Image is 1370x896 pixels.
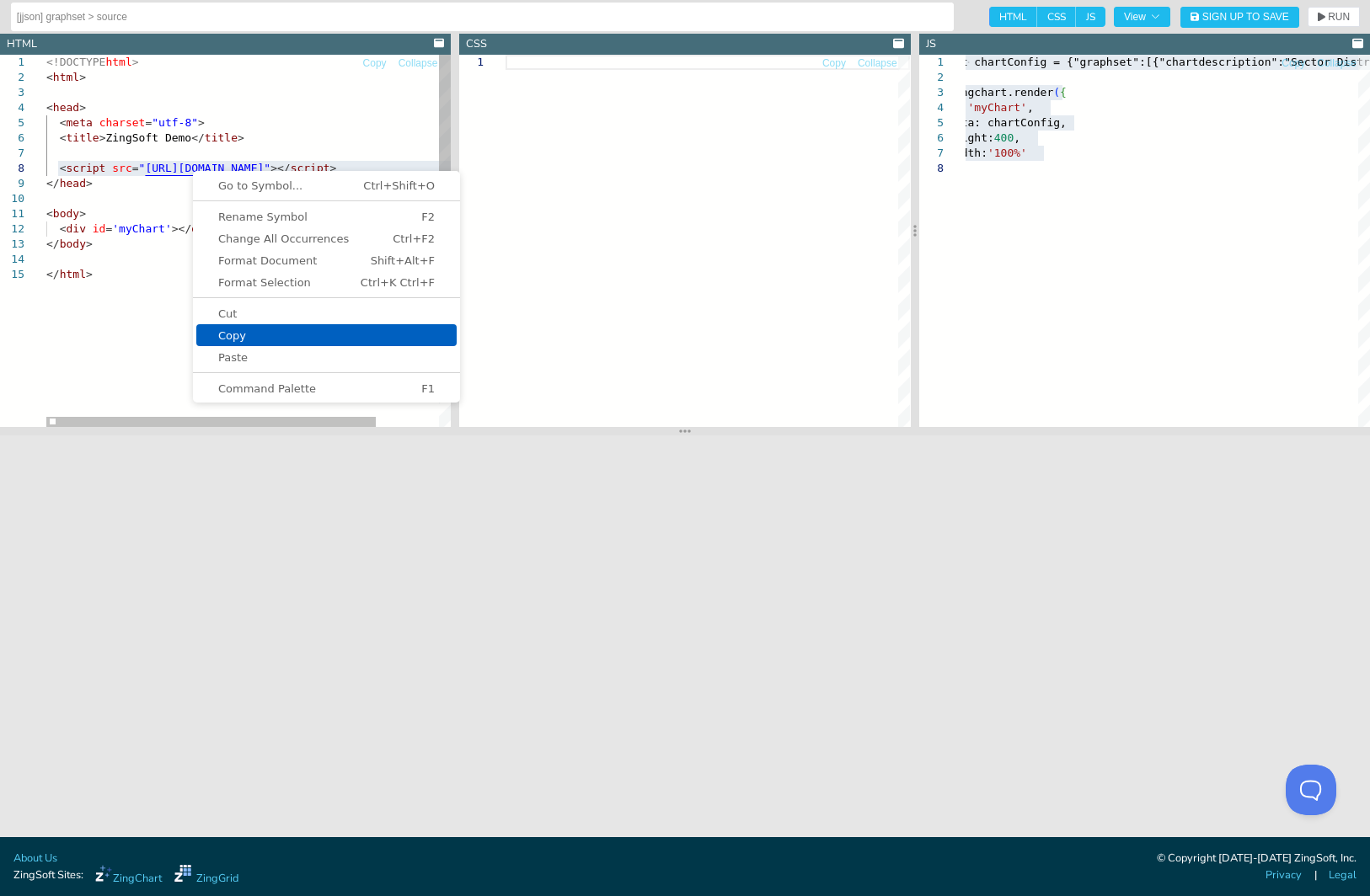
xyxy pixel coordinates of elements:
[53,101,79,114] span: head
[66,222,85,235] span: div
[46,56,105,68] span: <!DOCTYPE
[191,131,205,144] span: </
[60,222,67,235] span: <
[112,222,171,235] span: 'myChart'
[7,36,37,52] div: HTML
[919,161,944,176] div: 8
[919,100,944,115] div: 4
[1180,7,1299,28] button: Sign Up to Save
[79,207,86,220] span: >
[291,162,330,174] span: script
[1281,56,1306,72] button: Copy
[1076,7,1105,27] span: JS
[1286,765,1336,815] iframe: Toggle Customer Support
[363,58,387,68] span: Copy
[1124,12,1160,22] span: View
[1037,7,1076,27] span: CSS
[1157,851,1357,867] div: © Copyright [DATE]-[DATE] ZingSoft, Inc.
[198,116,205,129] span: >
[60,162,67,174] span: <
[66,131,99,144] span: title
[132,162,139,174] span: =
[93,222,106,235] span: id
[145,116,152,129] span: =
[46,207,53,220] span: <
[1114,7,1170,27] button: View
[919,55,944,70] div: 1
[264,162,270,174] span: "
[1053,86,1060,99] span: (
[99,131,106,144] span: >
[919,70,944,85] div: 2
[60,131,67,144] span: <
[948,131,994,144] span: height:
[60,177,86,189] span: head
[961,162,967,174] span: ;
[145,162,264,174] span: [URL][DOMAIN_NAME]
[1316,56,1357,72] button: Collapse
[466,36,487,52] div: CSS
[205,131,238,144] span: title
[53,207,79,220] span: body
[53,71,79,83] span: html
[459,55,484,70] div: 1
[948,116,1067,129] span: data: chartConfig,
[1202,12,1289,22] span: Sign Up to Save
[99,116,146,129] span: charset
[989,7,1037,27] span: HTML
[967,101,1026,114] span: 'myChart'
[1328,12,1350,22] span: RUN
[112,162,131,174] span: src
[46,237,60,250] span: </
[174,865,238,887] a: ZingGrid
[270,162,290,174] span: ></
[399,58,438,68] span: Collapse
[993,131,1013,144] span: 400
[987,147,1027,159] span: '100%'
[172,222,191,235] span: ></
[238,131,244,144] span: >
[948,56,1277,68] span: let chartConfig = {"graphset":[{"chartdescription"
[86,268,93,280] span: >
[46,71,53,83] span: <
[1014,131,1020,144] span: ,
[919,131,944,146] div: 6
[152,116,198,129] span: "utf-8"
[1317,58,1357,68] span: Collapse
[17,3,948,30] input: Untitled Demo
[989,7,1105,27] div: checkbox-group
[330,162,337,174] span: >
[60,268,86,280] span: html
[191,222,211,235] span: div
[13,851,57,867] a: About Us
[1308,7,1360,27] button: RUN
[79,71,86,83] span: >
[139,162,146,174] span: "
[362,56,388,72] button: Copy
[1060,86,1067,99] span: {
[132,56,139,68] span: >
[86,237,93,250] span: >
[1027,101,1034,114] span: ,
[60,237,86,250] span: body
[105,56,131,68] span: html
[86,177,93,189] span: >
[1329,867,1357,883] a: Legal
[948,86,1053,99] span: zingchart.render
[948,147,987,159] span: width:
[105,222,112,235] span: =
[1314,867,1317,883] span: |
[66,162,105,174] span: script
[46,177,60,189] span: </
[919,85,944,100] div: 3
[66,116,92,129] span: meta
[926,36,936,52] div: JS
[822,58,846,68] span: Copy
[105,131,191,144] span: ZingSoft Demo
[1282,58,1305,68] span: Copy
[13,867,83,883] span: ZingSoft Sites:
[46,268,60,280] span: </
[79,101,86,114] span: >
[821,56,847,72] button: Copy
[46,101,53,114] span: <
